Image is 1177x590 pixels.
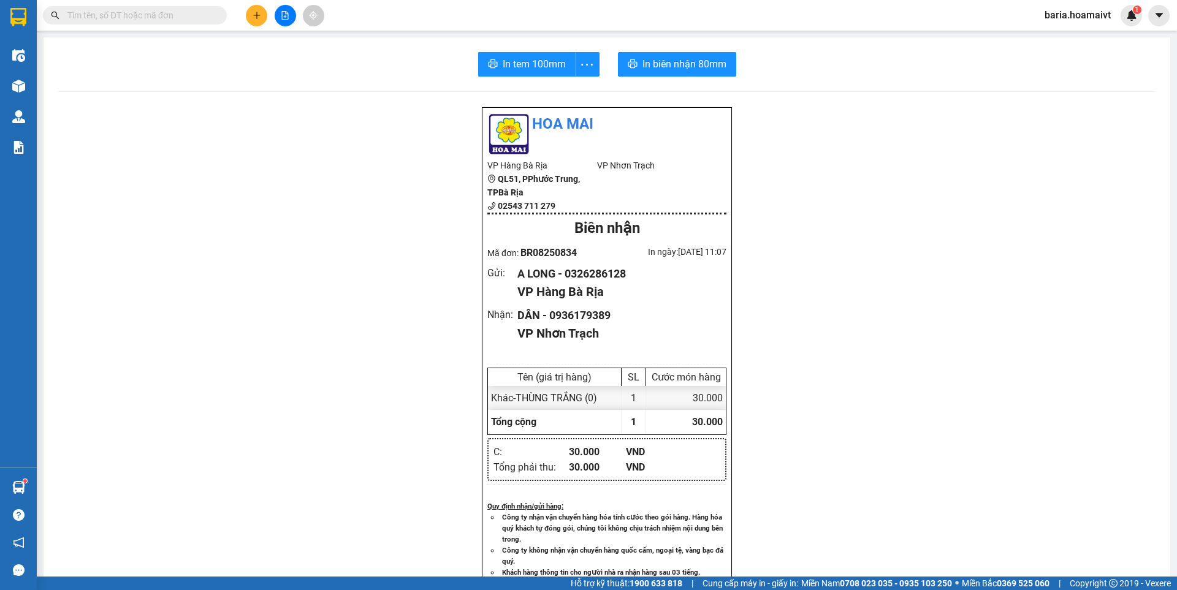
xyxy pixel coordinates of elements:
[12,80,25,93] img: warehouse-icon
[1035,7,1121,23] span: baria.hoamaivt
[597,159,707,172] li: VP Nhơn Trạch
[12,481,25,494] img: warehouse-icon
[1109,579,1118,588] span: copyright
[631,416,636,428] span: 1
[691,577,693,590] span: |
[997,578,1049,588] strong: 0369 525 060
[517,282,717,301] div: VP Hàng Bà Rịa
[246,5,267,26] button: plus
[642,56,726,72] span: In biên nhận 80mm
[1059,577,1061,590] span: |
[625,371,642,383] div: SL
[487,307,517,322] div: Nhận :
[1135,6,1139,14] span: 1
[626,460,683,475] div: VND
[576,57,599,72] span: more
[630,578,682,588] strong: 1900 633 818
[569,460,626,475] div: 30.000
[253,11,261,20] span: plus
[275,5,296,26] button: file-add
[618,52,736,77] button: printerIn biên nhận 80mm
[962,577,1049,590] span: Miền Bắc
[517,324,717,343] div: VP Nhơn Trạch
[692,416,723,428] span: 30.000
[502,568,700,577] strong: Khách hàng thông tin cho người nhà ra nhận hàng sau 03 tiếng.
[646,386,726,410] div: 30.000
[1126,10,1137,21] img: icon-new-feature
[491,371,618,383] div: Tên (giá trị hàng)
[628,59,638,70] span: printer
[502,513,723,543] strong: Công ty nhận vận chuyển hàng hóa tính cước theo gói hàng. Hàng hóa quý khách tự đóng gói, chúng t...
[67,9,212,22] input: Tìm tên, số ĐT hoặc mã đơn
[607,245,726,259] div: In ngày: [DATE] 11:07
[51,11,59,20] span: search
[13,537,25,548] span: notification
[491,416,536,428] span: Tổng cộng
[840,578,952,588] strong: 0708 023 035 - 0935 103 250
[487,265,517,281] div: Gửi :
[1154,10,1165,21] span: caret-down
[488,59,498,70] span: printer
[487,174,580,197] b: QL51, PPhước Trung, TPBà Rịa
[12,49,25,62] img: warehouse-icon
[487,159,597,172] li: VP Hàng Bà Rịa
[801,577,952,590] span: Miền Nam
[703,577,798,590] span: Cung cấp máy in - giấy in:
[622,386,646,410] div: 1
[12,141,25,154] img: solution-icon
[487,175,496,183] span: environment
[13,564,25,576] span: message
[487,113,530,156] img: logo.jpg
[12,110,25,123] img: warehouse-icon
[1133,6,1141,14] sup: 1
[649,371,723,383] div: Cước món hàng
[487,113,726,136] li: Hoa Mai
[10,8,26,26] img: logo-vxr
[309,11,318,20] span: aim
[487,217,726,240] div: Biên nhận
[23,479,27,483] sup: 1
[1148,5,1170,26] button: caret-down
[503,56,566,72] span: In tem 100mm
[491,392,597,404] span: Khác - THÙNG TRẮNG (0)
[13,509,25,521] span: question-circle
[520,247,577,259] span: BR08250834
[281,11,289,20] span: file-add
[502,546,723,565] strong: Công ty không nhận vận chuyển hàng quốc cấm, ngoại tệ, vàng bạc đá quý.
[517,307,717,324] div: DÂN - 0936179389
[955,581,959,586] span: ⚪️
[478,52,576,77] button: printerIn tem 100mm
[303,5,324,26] button: aim
[493,460,569,475] div: Tổng phải thu :
[571,577,682,590] span: Hỗ trợ kỹ thuật:
[575,52,600,77] button: more
[498,201,555,211] b: 02543 711 279
[493,444,569,460] div: C :
[569,444,626,460] div: 30.000
[487,501,726,512] div: Quy định nhận/gửi hàng :
[487,245,607,260] div: Mã đơn:
[517,265,717,282] div: A LONG - 0326286128
[626,444,683,460] div: VND
[487,202,496,210] span: phone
